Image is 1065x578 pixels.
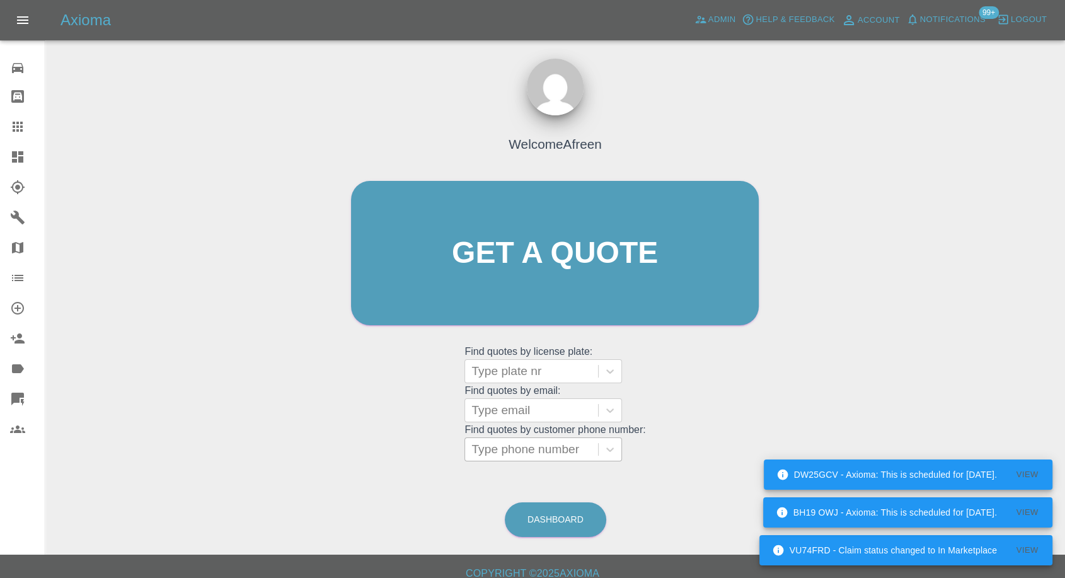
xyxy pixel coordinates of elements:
button: View [1007,541,1047,560]
button: View [1007,465,1047,485]
h5: Axioma [60,10,111,30]
a: Account [838,10,903,30]
a: Get a quote [351,181,759,325]
grid: Find quotes by email: [464,385,645,422]
span: Help & Feedback [756,13,834,27]
button: Logout [994,10,1050,30]
grid: Find quotes by license plate: [464,346,645,383]
a: Admin [691,10,739,30]
div: BH19 OWJ - Axioma: This is scheduled for [DATE]. [776,501,997,524]
button: Help & Feedback [739,10,838,30]
span: Notifications [920,13,986,27]
img: ... [527,59,584,115]
div: VU74FRD - Claim status changed to In Marketplace [772,539,997,562]
div: DW25GCV - Axioma: This is scheduled for [DATE]. [776,463,997,486]
span: 99+ [979,6,999,19]
button: Notifications [903,10,989,30]
a: Dashboard [505,502,606,537]
h4: Welcome Afreen [509,134,602,154]
span: Logout [1011,13,1047,27]
span: Admin [708,13,736,27]
button: Open drawer [8,5,38,35]
span: Account [858,13,900,28]
button: View [1007,503,1047,523]
grid: Find quotes by customer phone number: [464,424,645,461]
